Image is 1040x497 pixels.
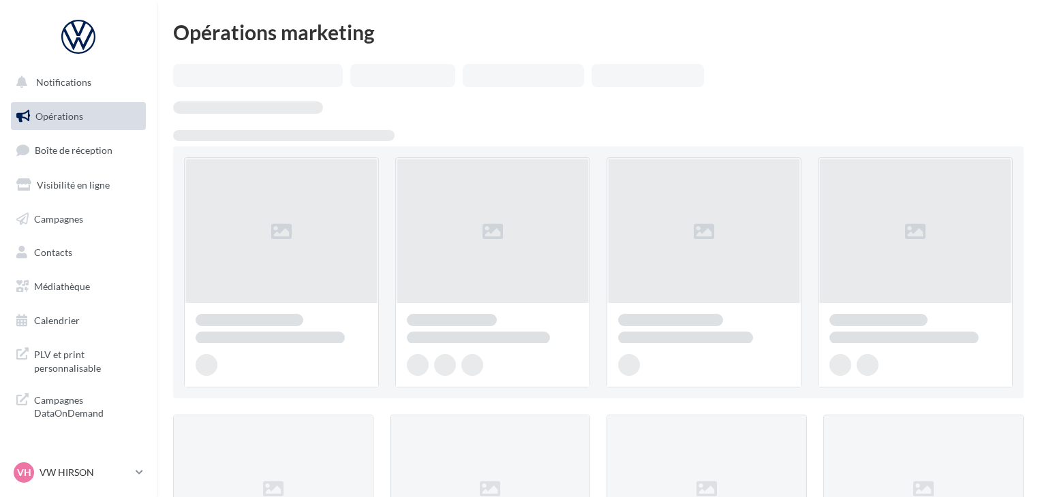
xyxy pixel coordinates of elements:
a: Calendrier [8,306,149,335]
span: Notifications [36,76,91,88]
span: Opérations [35,110,83,122]
a: Campagnes [8,205,149,234]
a: Campagnes DataOnDemand [8,385,149,426]
div: Opérations marketing [173,22,1024,42]
span: PLV et print personnalisable [34,345,140,374]
a: Médiathèque [8,272,149,301]
a: VH VW HIRSON [11,460,146,485]
a: Contacts [8,238,149,267]
a: Opérations [8,102,149,131]
span: Visibilité en ligne [37,179,110,191]
span: Boîte de réception [35,144,112,156]
p: VW HIRSON [40,466,130,479]
span: Médiathèque [34,280,90,292]
a: Visibilité en ligne [8,171,149,199]
span: Campagnes DataOnDemand [34,391,140,420]
a: Boîte de réception [8,135,149,165]
span: Contacts [34,246,72,258]
a: PLV et print personnalisable [8,340,149,380]
span: VH [17,466,31,479]
button: Notifications [8,68,143,97]
span: Campagnes [34,212,83,224]
span: Calendrier [34,315,80,326]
